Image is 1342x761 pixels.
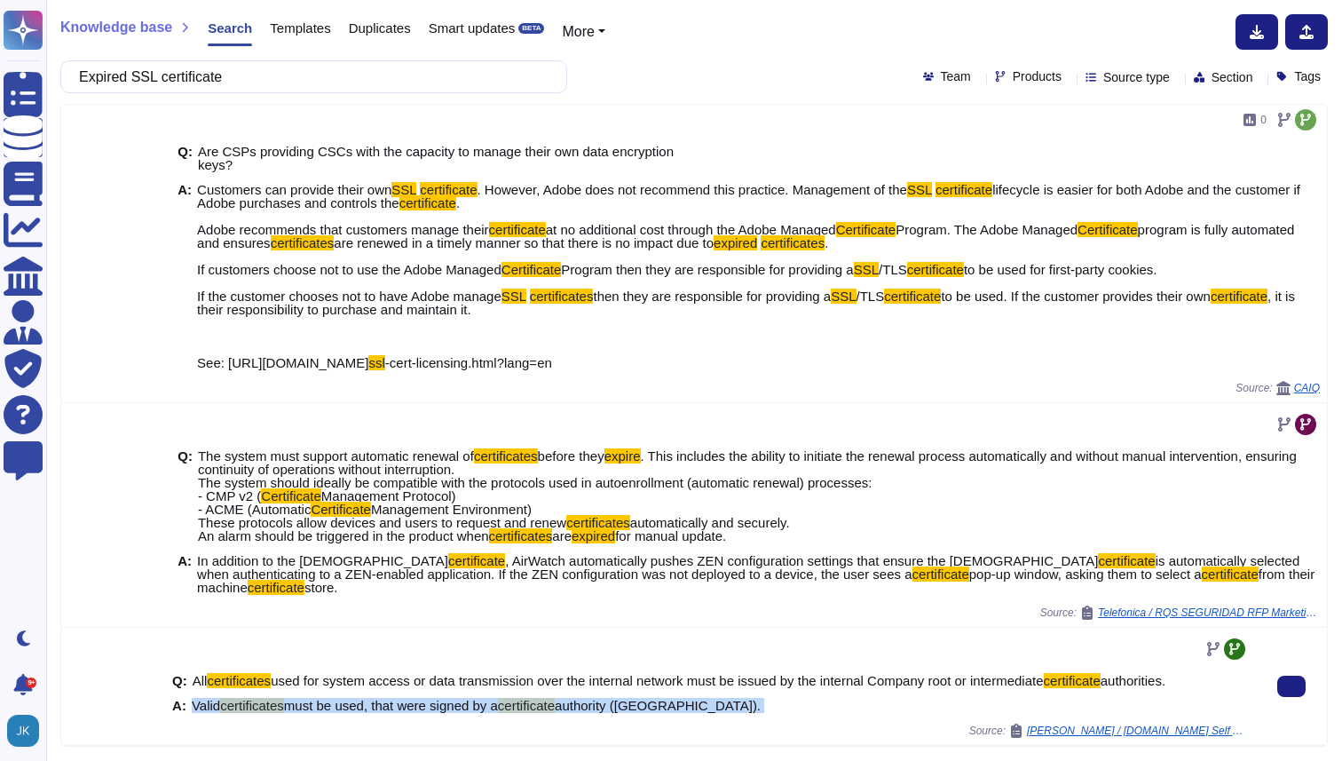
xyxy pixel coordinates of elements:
[552,528,572,543] span: are
[941,70,971,83] span: Team
[198,515,790,543] span: automatically and securely. An alarm should be triggered in the product when
[505,553,1098,568] span: , AirWatch automatically pushes ZEN configuration settings that ensure the [DEMOGRAPHIC_DATA]
[198,502,566,530] span: Management Environment) These protocols allow devices and users to request and renew
[172,699,186,712] b: A:
[489,222,546,237] mark: certificate
[207,673,271,688] mark: certificates
[501,289,526,304] mark: SSL
[178,554,192,594] b: A:
[198,488,456,517] span: Management Protocol) - ACME (Automatic
[70,61,549,92] input: Search a question or template...
[304,580,338,595] span: store.
[391,182,416,197] mark: SSL
[1294,70,1321,83] span: Tags
[197,222,1294,250] span: program is fully automated and ensures
[478,182,907,197] span: . However, Adobe does not recommend this practice. Management of the
[198,144,674,172] span: Are CSPs providing CSCs with the capacity to manage their own data encryption keys?
[178,449,193,543] b: Q:
[197,553,1299,582] span: is automatically selected when authenticating to a ZEN-enabled application. If the ZEN configurat...
[498,698,555,713] mark: certificate
[941,289,1211,304] span: to be used. If the customer provides their own
[714,235,757,250] mark: expired
[562,21,605,43] button: More
[1098,607,1320,618] span: Telefonica / RQS SEGURIDAD RFP Marketing Cliente 2025 en [GEOGRAPHIC_DATA] [PERSON_NAME] Due Dili...
[178,183,192,369] b: A:
[178,145,193,171] b: Q:
[1078,222,1138,237] mark: Certificate
[857,289,885,304] span: /TLS
[1027,725,1249,736] span: [PERSON_NAME] / [DOMAIN_NAME] Self Assessment[59]
[1101,673,1165,688] span: authorities.
[334,235,714,250] span: are renewed in a timely manner so that there is no impact due to
[935,182,992,197] mark: certificate
[1044,673,1101,688] mark: certificate
[907,182,932,197] mark: SSL
[604,448,641,464] mark: expire
[1098,553,1155,568] mark: certificate
[172,674,187,687] b: Q:
[1212,71,1253,83] span: Section
[879,262,907,277] span: /TLS
[197,553,448,568] span: In addition to the [DEMOGRAPHIC_DATA]
[969,724,1249,738] span: Source:
[284,698,498,713] span: must be used, that were signed by a
[501,262,562,277] mark: Certificate
[566,515,630,530] mark: certificates
[1202,567,1259,582] mark: certificate
[615,528,726,543] span: for manual update.
[429,21,516,35] span: Smart updates
[7,715,39,747] img: user
[474,448,538,464] mark: certificates
[1260,115,1267,125] span: 0
[572,528,615,543] mark: expired
[271,673,1043,688] span: used for system access or data transmission over the internal network must be issued by the inter...
[248,580,304,595] mark: certificate
[1040,606,1320,620] span: Source:
[208,21,252,35] span: Search
[220,698,284,713] mark: certificates
[538,448,604,464] span: before they
[836,222,896,237] mark: Certificate
[198,448,1297,503] span: . This includes the ability to initiate the renewal process automatically and without manual inte...
[192,698,220,713] span: Valid
[197,182,391,197] span: Customers can provide their own
[1013,70,1062,83] span: Products
[761,235,825,250] mark: certificates
[1103,71,1170,83] span: Source type
[420,182,477,197] mark: certificate
[271,235,335,250] mark: certificates
[4,711,51,750] button: user
[448,553,505,568] mark: certificate
[562,24,594,39] span: More
[555,698,761,713] span: authority ([GEOGRAPHIC_DATA]).
[1294,383,1320,393] span: CAIQ
[349,21,411,35] span: Duplicates
[1235,381,1320,395] span: Source:
[489,528,553,543] mark: certificates
[193,673,208,688] span: All
[831,289,856,304] mark: SSL
[399,195,456,210] mark: certificate
[530,289,594,304] mark: certificates
[912,567,969,582] mark: certificate
[197,567,1314,595] span: from their machine
[198,448,474,464] span: The system must support automatic renewal of
[60,20,172,35] span: Knowledge base
[270,21,330,35] span: Templates
[311,502,371,517] mark: Certificate
[368,355,384,370] mark: ssl
[593,289,831,304] span: then they are responsible for providing a
[907,262,964,277] mark: certificate
[546,222,836,237] span: at no additional cost through the Adobe Managed
[518,23,544,34] div: BETA
[884,289,941,304] mark: certificate
[969,567,1202,582] span: pop-up window, asking them to select a
[1211,289,1267,304] mark: certificate
[197,182,1300,210] span: lifecycle is easier for both Adobe and the customer if Adobe purchases and controls the
[385,355,552,370] span: -cert-licensing.html?lang=en
[26,678,36,688] div: 9+
[561,262,853,277] span: Program then they are responsible for providing a
[896,222,1078,237] span: Program. The Adobe Managed
[854,262,879,277] mark: SSL
[261,488,321,503] mark: Certificate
